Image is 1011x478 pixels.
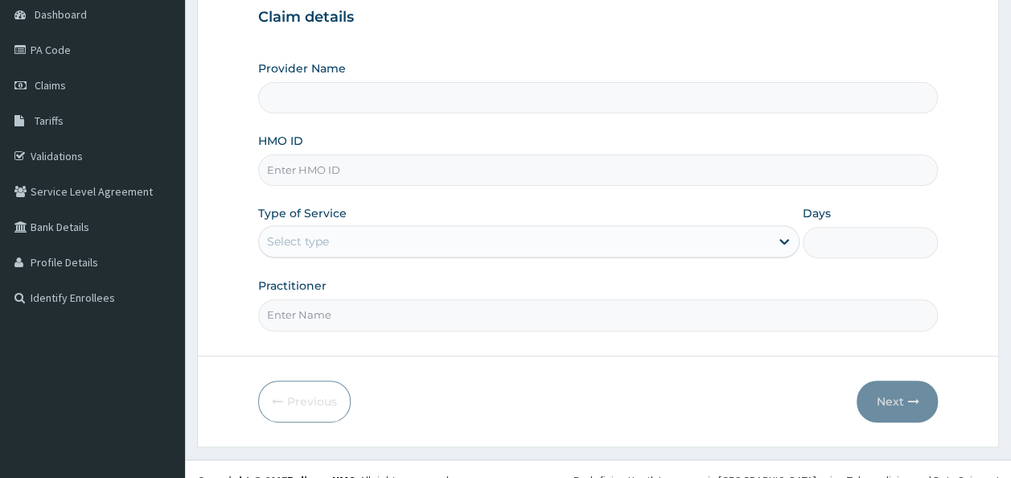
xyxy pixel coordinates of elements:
[857,381,938,422] button: Next
[258,299,939,331] input: Enter Name
[258,60,346,76] label: Provider Name
[258,9,939,27] h3: Claim details
[258,278,327,294] label: Practitioner
[258,155,939,186] input: Enter HMO ID
[35,7,87,22] span: Dashboard
[35,113,64,128] span: Tariffs
[258,133,303,149] label: HMO ID
[803,205,831,221] label: Days
[35,78,66,93] span: Claims
[267,233,329,249] div: Select type
[258,381,351,422] button: Previous
[258,205,347,221] label: Type of Service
